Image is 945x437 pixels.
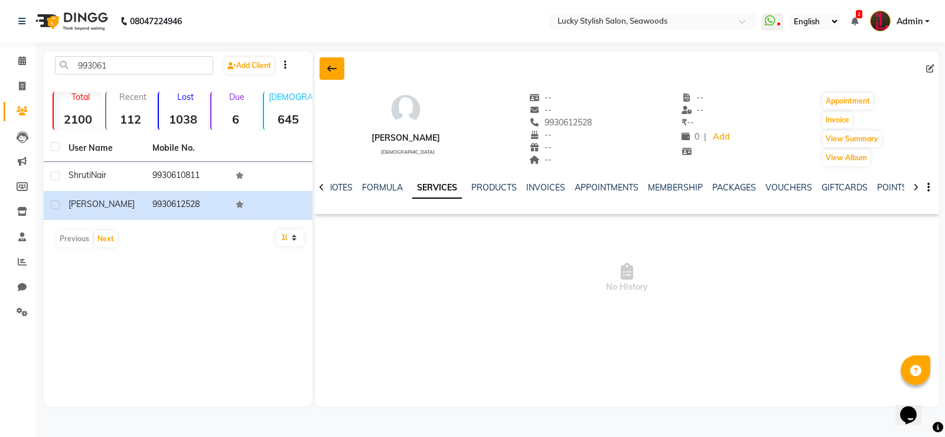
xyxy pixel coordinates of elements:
span: 0 [682,131,699,142]
td: 9930610811 [145,162,229,191]
button: View Summary [823,131,881,147]
p: Lost [164,92,208,102]
a: NOTES [326,182,353,193]
strong: 2100 [54,112,103,127]
strong: 645 [264,112,313,127]
span: -- [530,154,552,165]
button: View Album [823,150,870,166]
p: Recent [111,92,155,102]
input: Search by Name/Mobile/Email/Code [55,56,213,75]
span: -- [530,130,552,140]
th: User Name [61,135,145,162]
span: [PERSON_NAME] [69,199,135,209]
span: 9930612528 [530,117,592,128]
p: Due [214,92,260,102]
a: MEMBERSHIP [648,182,703,193]
a: 2 [851,16,858,27]
strong: 6 [211,112,260,127]
p: Total [58,92,103,102]
p: [DEMOGRAPHIC_DATA] [269,92,313,102]
button: Invoice [823,112,852,128]
img: logo [30,5,111,38]
a: GIFTCARDS [822,182,868,193]
span: [DEMOGRAPHIC_DATA] [381,149,435,155]
button: Appointment [823,93,873,109]
th: Mobile No. [145,135,229,162]
span: -- [530,142,552,153]
span: ₹ [682,117,687,128]
a: INVOICES [526,182,565,193]
a: PRODUCTS [471,182,517,193]
strong: 112 [106,112,155,127]
span: 2 [856,10,862,18]
span: -- [682,117,694,128]
span: No History [315,219,939,337]
strong: 1038 [159,112,208,127]
td: 9930612528 [145,191,229,220]
img: avatar [388,92,423,127]
a: FORMULA [362,182,403,193]
span: -- [682,92,704,103]
span: | [704,131,706,143]
a: PACKAGES [712,182,756,193]
img: Admin [870,11,891,31]
span: Admin [897,15,923,28]
span: -- [530,92,552,103]
span: Shruti [69,170,91,180]
span: -- [682,105,704,115]
a: SERVICES [412,177,462,199]
a: POINTS [877,182,907,193]
a: VOUCHERS [765,182,812,193]
div: Back to Client [320,57,344,80]
span: -- [530,105,552,115]
iframe: chat widget [895,390,933,425]
div: [PERSON_NAME] [372,132,440,144]
a: APPOINTMENTS [575,182,638,193]
span: Nair [91,170,106,180]
button: Next [94,231,117,247]
b: 08047224946 [130,5,182,38]
a: Add [711,129,732,145]
a: Add Client [224,57,274,74]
